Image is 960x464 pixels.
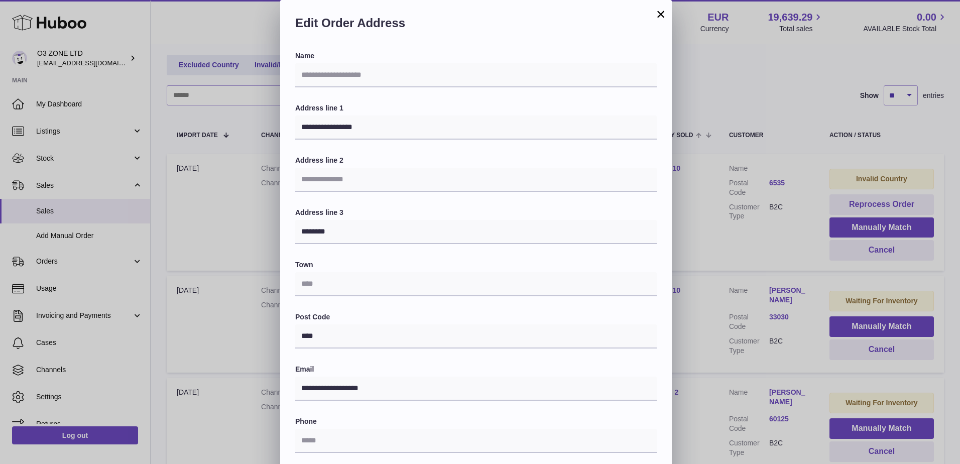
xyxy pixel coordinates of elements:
h2: Edit Order Address [295,15,657,36]
label: Phone [295,417,657,426]
label: Address line 3 [295,208,657,217]
label: Post Code [295,312,657,322]
label: Email [295,365,657,374]
label: Address line 2 [295,156,657,165]
button: × [655,8,667,20]
label: Town [295,260,657,270]
label: Name [295,51,657,61]
label: Address line 1 [295,103,657,113]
